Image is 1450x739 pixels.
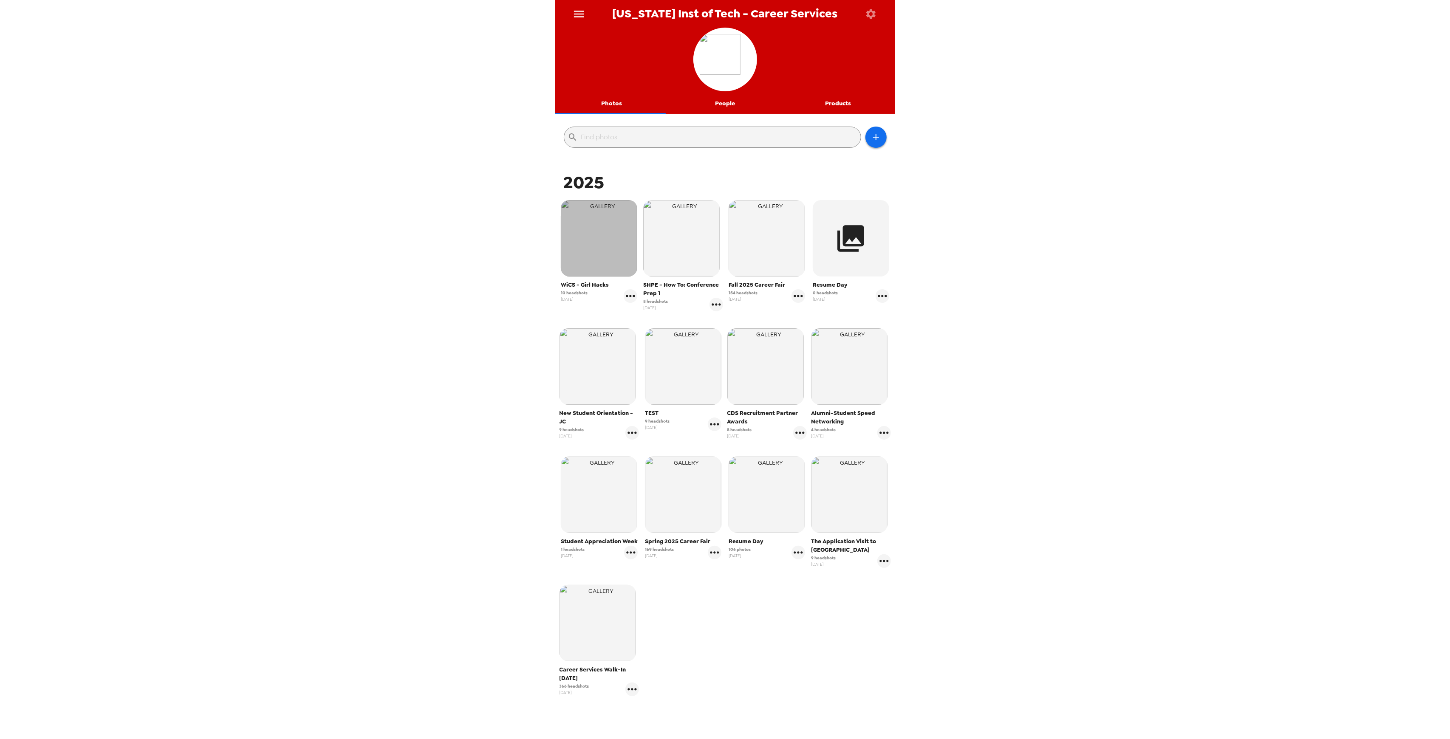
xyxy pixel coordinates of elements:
[727,328,804,405] img: gallery
[877,554,891,568] button: gallery menu
[645,409,721,417] span: TEST
[560,666,639,683] span: Career Services Walk-In [DATE]
[668,93,782,114] button: People
[625,683,639,696] button: gallery menu
[561,553,585,559] span: [DATE]
[729,457,805,533] img: gallery
[729,296,758,302] span: [DATE]
[643,298,668,305] span: 8 headshots
[709,298,723,311] button: gallery menu
[560,585,636,661] img: gallery
[561,546,585,553] span: 1 headshots
[877,426,891,440] button: gallery menu
[560,426,584,433] span: 9 headshots
[811,409,891,426] span: Alumni-Student Speed Networking
[560,328,636,405] img: gallery
[729,200,805,276] img: gallery
[813,281,889,289] span: Resume Day
[564,171,605,194] span: 2025
[811,426,836,433] span: 4 headshots
[645,328,721,405] img: gallery
[813,290,838,296] span: 0 headshots
[581,130,857,144] input: Find photos
[561,537,638,546] span: Student Appreciation Week
[791,546,805,559] button: gallery menu
[811,433,836,439] span: [DATE]
[560,689,589,696] span: [DATE]
[645,424,670,431] span: [DATE]
[645,418,670,424] span: 9 headshots
[811,457,888,533] img: gallery
[811,555,836,561] span: 9 headshots
[624,546,638,559] button: gallery menu
[561,200,637,276] img: gallery
[560,409,639,426] span: New Student Orientation - JC
[729,553,751,559] span: [DATE]
[708,417,721,431] button: gallery menu
[793,426,807,440] button: gallery menu
[727,409,807,426] span: CDS Recruitment Partner Awards
[625,426,639,440] button: gallery menu
[811,328,888,405] img: gallery
[729,290,758,296] span: 154 headshots
[813,296,838,302] span: [DATE]
[560,683,589,689] span: 366 headshots
[561,290,588,296] span: 10 headshots
[708,546,721,559] button: gallery menu
[561,296,588,302] span: [DATE]
[727,426,752,433] span: 8 headshots
[645,537,721,546] span: Spring 2025 Career Fair
[782,93,895,114] button: Products
[811,561,836,567] span: [DATE]
[729,537,805,546] span: Resume Day
[643,281,723,298] span: SHPE - How To: Conference Prep 1
[791,289,805,303] button: gallery menu
[561,457,637,533] img: gallery
[624,289,637,303] button: gallery menu
[643,305,668,311] span: [DATE]
[613,8,838,20] span: [US_STATE] Inst of Tech - Career Services
[811,537,891,554] span: The Application Visit to [GEOGRAPHIC_DATA]
[645,553,674,559] span: [DATE]
[555,93,669,114] button: Photos
[560,433,584,439] span: [DATE]
[645,457,721,533] img: gallery
[643,200,720,276] img: gallery
[561,281,637,289] span: WiCS - Girl Hacks
[727,433,752,439] span: [DATE]
[876,289,889,303] button: gallery menu
[700,34,751,85] img: org logo
[729,546,751,553] span: 106 photos
[729,281,805,289] span: Fall 2025 Career Fair
[645,546,674,553] span: 169 headshots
